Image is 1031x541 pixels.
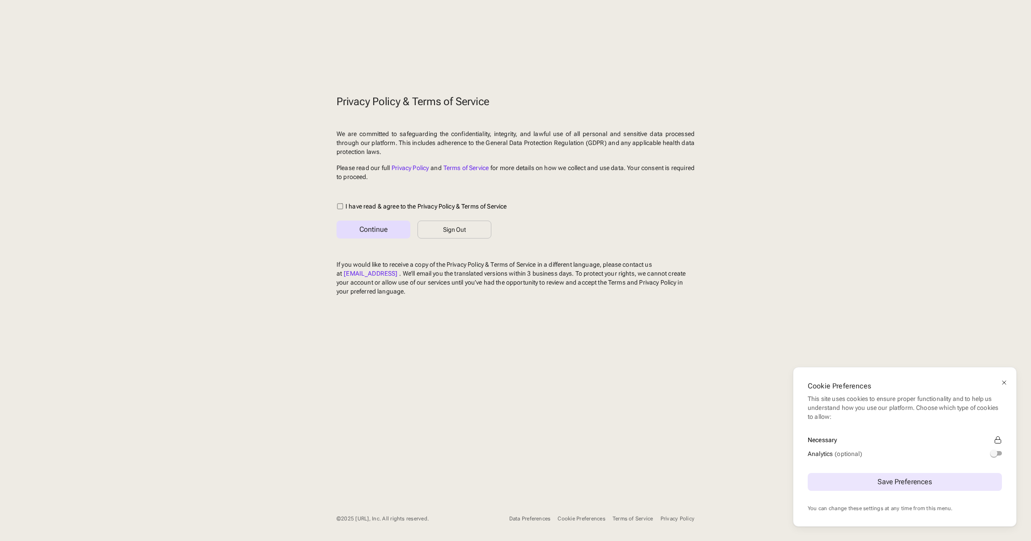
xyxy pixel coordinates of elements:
[808,473,1002,491] button: Save Preferences
[808,382,1002,391] div: Cookie Preferences
[808,449,862,458] div: Analytics
[808,394,1002,421] div: This site uses cookies to ensure proper functionality and to help us understand how you use our p...
[808,505,1002,512] div: You can change these settings at any time from this menu.
[878,478,932,486] div: Save Preferences
[835,449,862,458] div: (optional)
[808,435,837,444] div: Necessary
